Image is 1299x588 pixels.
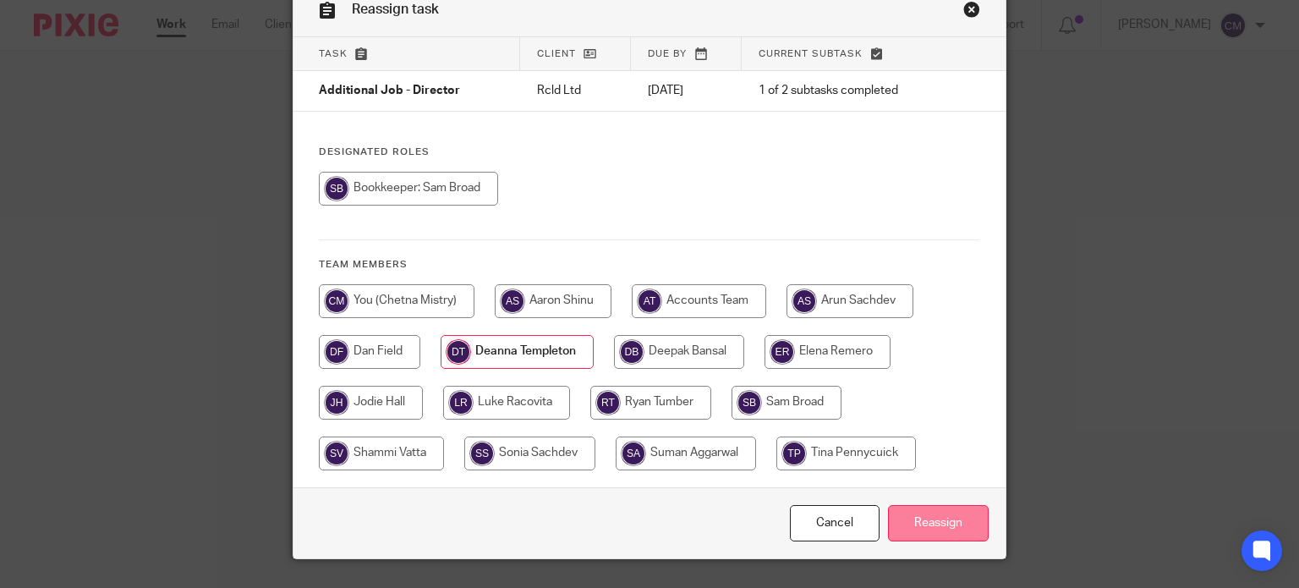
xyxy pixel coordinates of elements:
input: Reassign [888,505,989,541]
p: [DATE] [648,82,725,99]
span: Task [319,49,348,58]
span: Additional Job - Director [319,85,460,97]
p: Rcld Ltd [537,82,614,99]
a: Close this dialog window [963,1,980,24]
span: Reassign task [352,3,439,16]
span: Due by [648,49,687,58]
h4: Designated Roles [319,146,981,159]
a: Close this dialog window [790,505,880,541]
td: 1 of 2 subtasks completed [742,71,946,112]
span: Client [537,49,576,58]
span: Current subtask [759,49,863,58]
h4: Team members [319,258,981,272]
